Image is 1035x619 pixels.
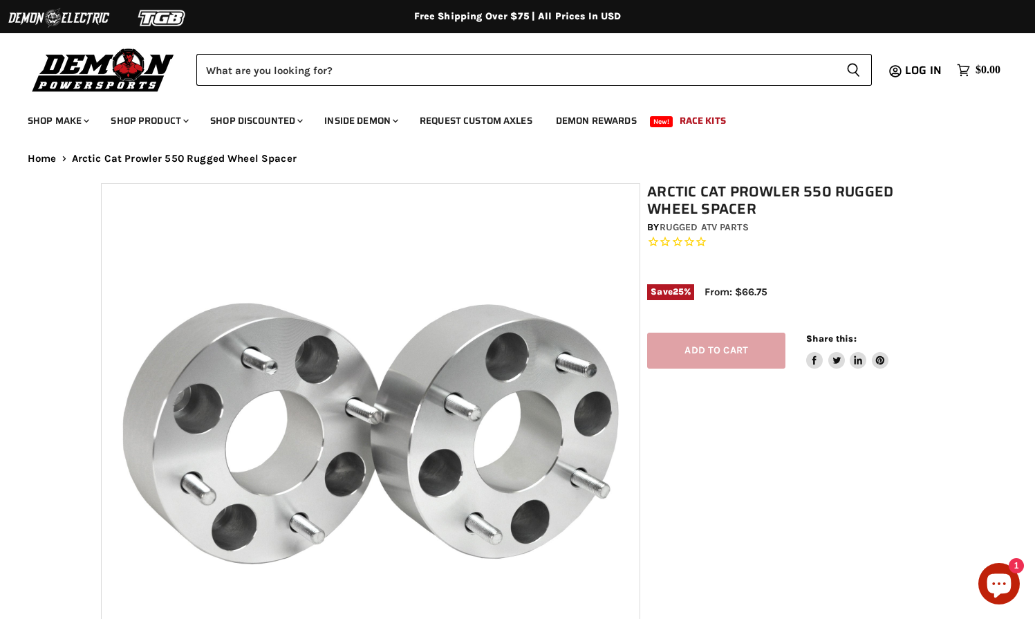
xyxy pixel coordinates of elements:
[7,5,111,31] img: Demon Electric Logo 2
[196,54,835,86] input: Search
[806,333,856,344] span: Share this:
[705,286,767,298] span: From: $66.75
[546,107,647,135] a: Demon Rewards
[835,54,872,86] button: Search
[111,5,214,31] img: TGB Logo 2
[72,153,297,165] span: Arctic Cat Prowler 550 Rugged Wheel Spacer
[950,60,1007,80] a: $0.00
[28,153,57,165] a: Home
[647,183,941,218] h1: Arctic Cat Prowler 550 Rugged Wheel Spacer
[806,333,888,369] aside: Share this:
[650,116,673,127] span: New!
[196,54,872,86] form: Product
[409,107,543,135] a: Request Custom Axles
[905,62,942,79] span: Log in
[660,221,749,233] a: Rugged ATV Parts
[647,284,694,299] span: Save %
[28,45,179,94] img: Demon Powersports
[200,107,311,135] a: Shop Discounted
[673,286,684,297] span: 25
[17,107,97,135] a: Shop Make
[100,107,197,135] a: Shop Product
[899,64,950,77] a: Log in
[17,101,997,135] ul: Main menu
[974,563,1024,608] inbox-online-store-chat: Shopify online store chat
[314,107,407,135] a: Inside Demon
[647,235,941,250] span: Rated 0.0 out of 5 stars 0 reviews
[647,220,941,235] div: by
[669,107,736,135] a: Race Kits
[976,64,1000,77] span: $0.00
